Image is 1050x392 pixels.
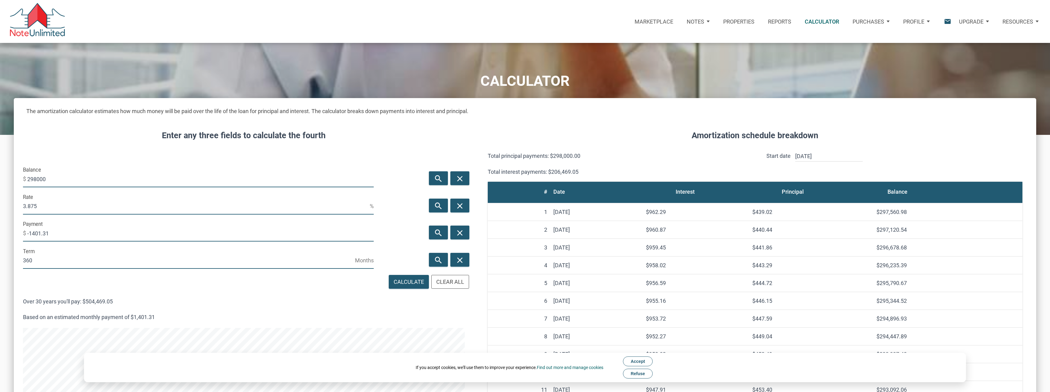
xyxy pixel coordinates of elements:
button: Upgrade [952,10,996,32]
span: Months [355,256,374,265]
h1: CALCULATOR [7,73,1043,89]
div: $296,235.39 [876,261,1019,269]
i: search [435,228,442,238]
button: Profile [896,10,937,32]
p: Reports [768,18,791,25]
input: Term [23,252,355,269]
button: close [450,171,469,185]
h4: Enter any three fields to calculate the fourth [21,129,467,142]
button: Resources [996,10,1045,32]
button: close [450,253,469,267]
a: Calculator [798,8,846,35]
p: Marketplace [635,18,673,25]
div: 9 [491,350,547,358]
div: $960.87 [646,226,746,234]
button: Accept [623,356,653,366]
div: Clear All [436,278,464,286]
div: 8 [491,332,547,341]
i: close [456,201,463,211]
span: $ [23,228,27,238]
a: Profile [896,8,937,35]
div: Interest [676,186,695,197]
a: Properties [716,8,761,35]
button: search [429,226,448,239]
input: Rate [23,198,370,215]
p: Resources [1002,18,1033,25]
span: % [370,201,374,211]
p: Over 30 years you'll pay: $504,469.05 [23,296,465,307]
div: 4 [491,261,547,269]
div: $440.44 [752,226,870,234]
label: Payment [23,219,43,230]
div: [DATE] [553,332,640,341]
i: close [456,256,463,265]
a: Upgrade [952,8,996,35]
div: $443.29 [752,261,870,269]
input: Payment [27,225,374,242]
input: Balance [27,171,374,187]
button: search [429,171,448,185]
div: 7 [491,314,547,323]
button: Clear All [431,275,469,289]
div: $294,896.93 [876,314,1019,323]
label: Balance [23,165,41,176]
p: Start date [766,151,791,177]
i: search [435,201,442,211]
button: email [937,8,952,35]
div: [DATE] [553,314,640,323]
span: $ [23,174,27,184]
label: Term [23,246,35,257]
p: Calculator [805,18,839,25]
div: [DATE] [553,350,640,358]
i: email [943,17,952,26]
div: [DATE] [553,297,640,305]
a: Notes [680,8,716,35]
div: Calculate [394,278,424,286]
div: $953.72 [646,314,746,323]
p: Notes [687,18,704,25]
button: close [450,199,469,212]
p: Upgrade [959,18,983,25]
div: $958.02 [646,261,746,269]
div: $449.04 [752,332,870,341]
div: [DATE] [553,226,640,234]
button: Notes [680,10,716,32]
div: [DATE] [553,261,640,269]
div: $446.15 [752,297,870,305]
div: $447.59 [752,314,870,323]
div: $293,997.40 [876,350,1019,358]
div: 1 [491,208,547,216]
span: Refuse [631,371,645,376]
div: $295,344.52 [876,297,1019,305]
div: Date [553,186,565,197]
div: $441.86 [752,243,870,252]
div: [DATE] [553,243,640,252]
div: 3 [491,243,547,252]
i: close [456,228,463,238]
i: search [435,256,442,265]
div: Principal [782,186,804,197]
i: search [435,174,442,183]
a: Resources [996,8,1045,35]
p: Properties [723,18,754,25]
div: $439.02 [752,208,870,216]
div: $956.59 [646,279,746,287]
div: $444.72 [752,279,870,287]
p: Total principal payments: $298,000.00 [488,151,748,161]
div: $450.49 [752,350,870,358]
div: $959.45 [646,243,746,252]
div: $952.27 [646,332,746,341]
p: Based on an estimated monthly payment of $1,401.31 [23,312,465,322]
button: search [429,253,448,267]
div: $962.29 [646,208,746,216]
button: Purchases [846,10,896,32]
a: Find out more and manage cookies [537,365,603,370]
div: $950.82 [646,350,746,358]
div: If you accept cookies, we'll use them to improve your experience. [416,364,603,371]
p: Purchases [853,18,884,25]
img: NoteUnlimited [9,3,66,40]
span: Accept [631,359,645,364]
div: # [544,186,547,197]
button: close [450,226,469,239]
div: $295,790.67 [876,279,1019,287]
